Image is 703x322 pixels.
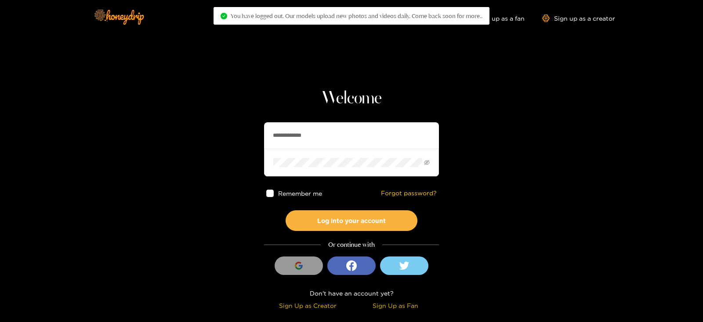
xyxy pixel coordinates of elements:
a: Sign up as a fan [464,15,525,22]
span: Remember me [278,190,322,197]
h1: Welcome [264,88,439,109]
span: You have logged out. Our models upload new photos and videos daily. Come back soon for more.. [231,12,482,19]
div: Don't have an account yet? [264,288,439,298]
a: Sign up as a creator [542,15,615,22]
a: Forgot password? [381,190,437,197]
div: Sign Up as Fan [354,300,437,311]
span: eye-invisible [424,160,430,165]
div: Sign Up as Creator [266,300,349,311]
div: Or continue with [264,240,439,250]
span: check-circle [221,13,227,19]
button: Log into your account [286,210,417,231]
